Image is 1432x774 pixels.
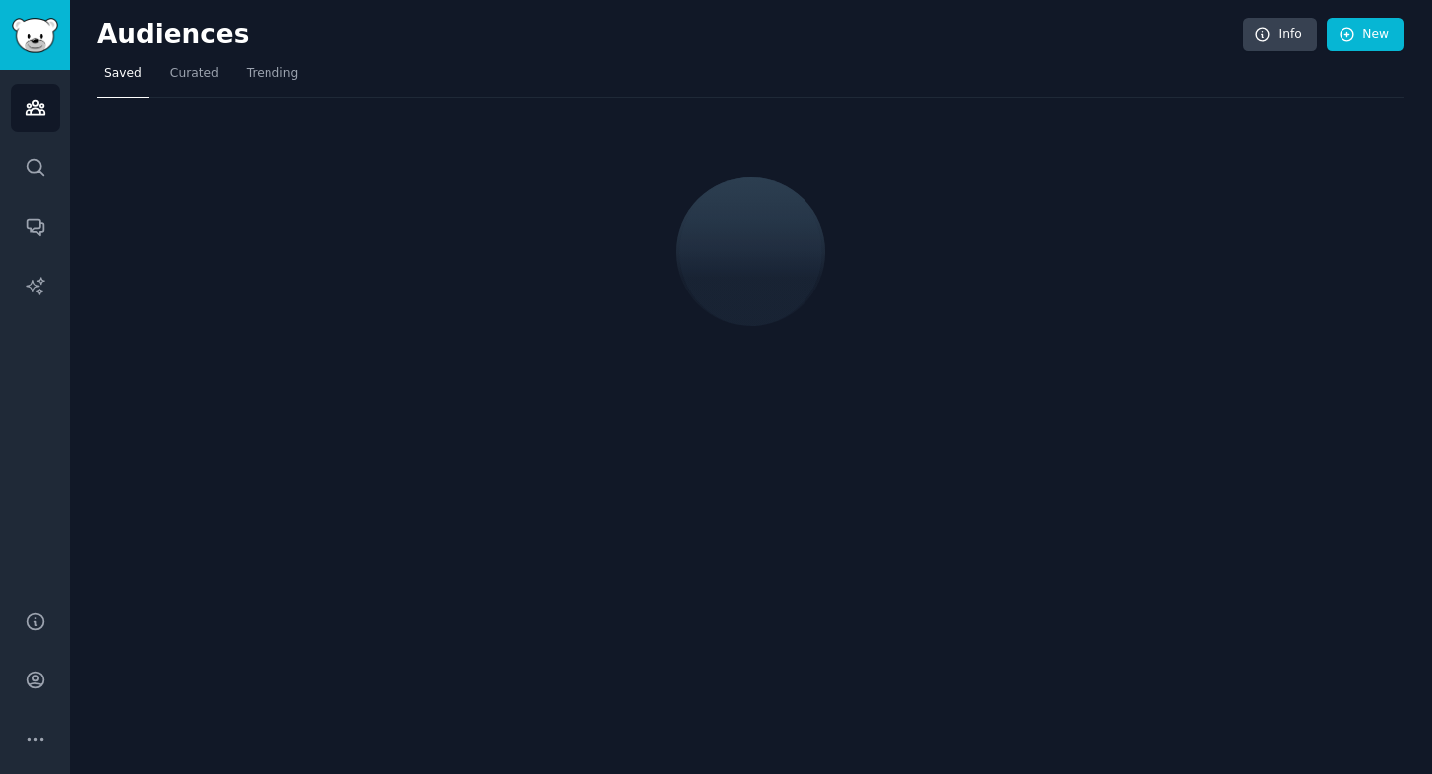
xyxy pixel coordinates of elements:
span: Trending [247,65,298,83]
a: Saved [97,58,149,98]
h2: Audiences [97,19,1243,51]
span: Curated [170,65,219,83]
img: GummySearch logo [12,18,58,53]
a: Trending [240,58,305,98]
span: Saved [104,65,142,83]
a: New [1327,18,1404,52]
a: Info [1243,18,1317,52]
a: Curated [163,58,226,98]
